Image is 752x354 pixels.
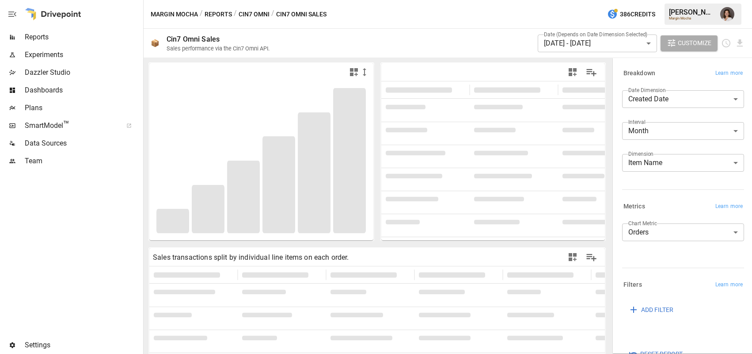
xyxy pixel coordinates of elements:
button: Margin Mocha [151,9,198,20]
h6: Filters [623,280,642,290]
img: Franziska Ibscher [720,7,734,21]
button: 386Credits [604,6,659,23]
div: / [200,9,203,20]
span: Learn more [715,202,743,211]
div: Sales performance via the Cin7 Omni API. [167,45,270,52]
button: Manage Columns [581,62,601,82]
button: ADD FILTER [622,302,680,318]
span: Experiments [25,50,141,60]
div: Month [622,122,744,140]
span: ADD FILTER [641,304,673,316]
div: / [234,9,237,20]
button: Cin7 Omni [239,9,270,20]
label: Dimension [628,150,653,158]
span: Customize [678,38,711,49]
div: [DATE] - [DATE] [538,35,657,52]
button: Sort [221,269,233,281]
div: [PERSON_NAME] [669,8,715,16]
span: Plans [25,103,141,113]
button: Schedule report [721,38,731,48]
div: Item Name [622,154,744,172]
span: Learn more [715,69,743,78]
div: Orders [622,223,744,241]
button: Customize [661,35,718,51]
button: Reports [205,9,232,20]
label: Interval [628,118,646,126]
h6: Metrics [623,202,645,212]
span: Settings [25,340,141,350]
label: Date (Depends on Date Dimension Selected) [544,31,648,38]
span: 386 Credits [620,9,655,20]
label: Date Dimension [628,86,666,94]
span: ™ [63,119,69,130]
span: Team [25,156,141,166]
button: Sort [398,269,410,281]
span: Dashboards [25,85,141,96]
button: Download report [735,38,745,48]
button: Sort [486,269,498,281]
button: Sort [453,84,465,96]
button: Manage Columns [581,247,601,267]
h6: Breakdown [623,69,655,78]
button: Sort [309,269,322,281]
span: Learn more [715,281,743,289]
div: Cin7 Omni Sales [167,35,220,43]
span: Reports [25,32,141,42]
div: Margin Mocha [669,16,715,20]
span: SmartModel [25,120,117,131]
button: Franziska Ibscher [715,2,740,27]
label: Chart Metric [628,219,657,227]
button: Sort [574,269,587,281]
button: Sort [541,84,554,96]
div: / [271,9,274,20]
span: Dazzler Studio [25,67,141,78]
div: Sales transactions split by individual line items on each order. [153,253,349,262]
span: Data Sources [25,138,141,149]
div: Created Date [622,90,744,108]
div: 📦 [151,39,160,47]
